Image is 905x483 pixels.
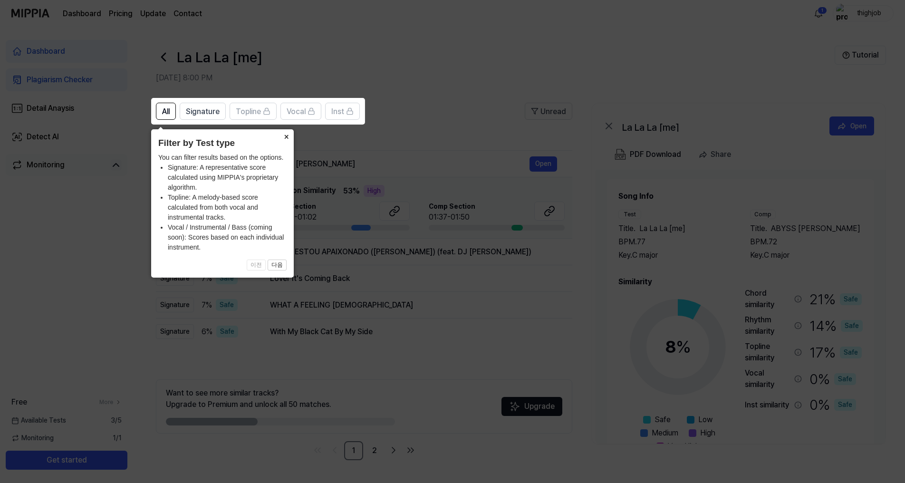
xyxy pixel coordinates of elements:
[230,103,277,120] button: Topline
[268,260,287,271] button: 다음
[158,153,287,252] div: You can filter results based on the options.
[325,103,360,120] button: Inst
[158,136,287,150] header: Filter by Test type
[279,129,294,143] button: Close
[180,103,226,120] button: Signature
[280,103,321,120] button: Vocal
[236,106,261,117] span: Topline
[186,106,220,117] span: Signature
[287,106,306,117] span: Vocal
[168,193,287,222] li: Topline: A melody-based score calculated from both vocal and instrumental tracks.
[168,222,287,252] li: Vocal / Instrumental / Bass (coming soon): Scores based on each individual instrument.
[162,106,170,117] span: All
[331,106,344,117] span: Inst
[168,163,287,193] li: Signature: A representative score calculated using MIPPIA's proprietary algorithm.
[156,103,176,120] button: All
